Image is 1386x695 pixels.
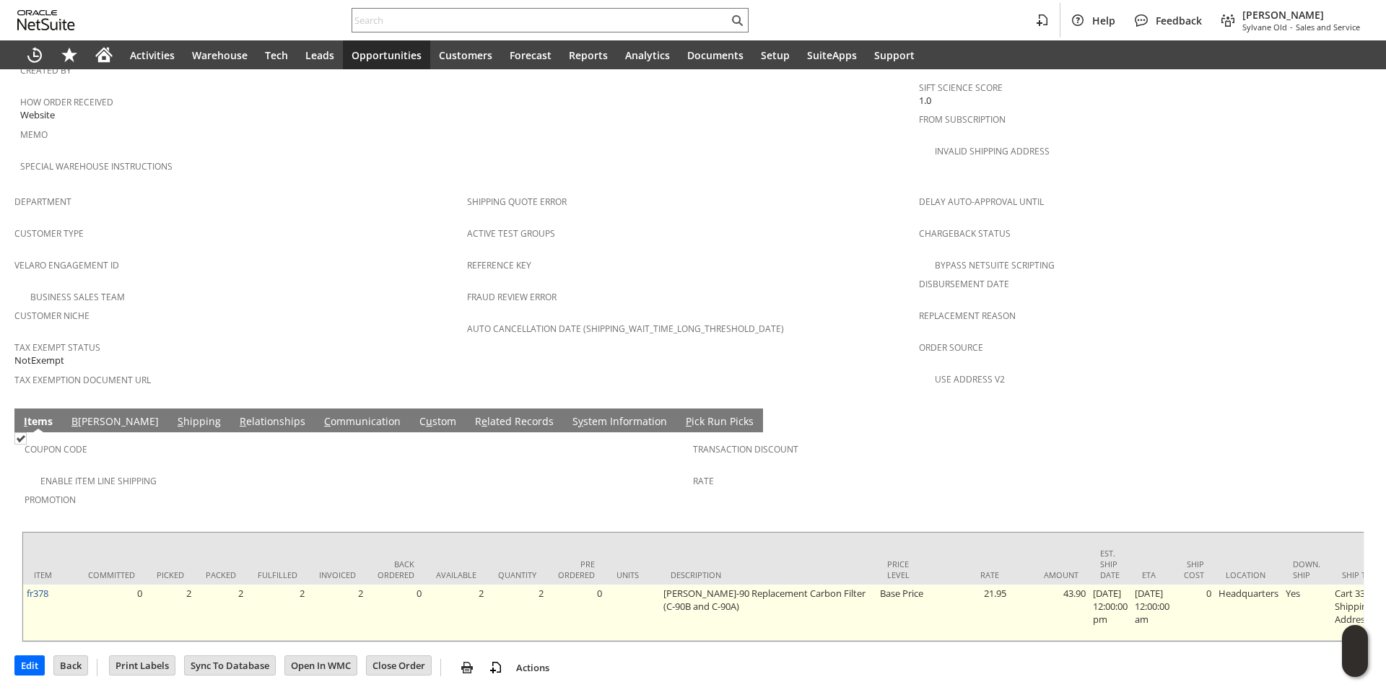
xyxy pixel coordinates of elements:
td: 21.95 [930,585,1010,641]
img: Checked [14,432,27,445]
a: Unrolled view on [1346,411,1363,429]
td: Headquarters [1215,585,1282,641]
a: Created By [20,64,71,77]
a: Transaction Discount [693,443,798,455]
a: Home [87,40,121,69]
input: Open In WMC [285,656,357,675]
span: Sylvane Old [1242,22,1287,32]
td: 43.90 [1010,585,1089,641]
a: Business Sales Team [30,291,125,303]
div: Rate [941,569,999,580]
span: Activities [130,48,175,62]
div: Picked [157,569,184,580]
div: Packed [206,569,236,580]
div: Ship Cost [1184,559,1204,580]
span: Documents [687,48,744,62]
span: I [24,414,27,428]
div: Est. Ship Date [1100,548,1120,580]
a: Active Test Groups [467,227,555,240]
span: NotExempt [14,354,64,367]
a: Relationships [236,414,309,430]
span: Reports [569,48,608,62]
div: Description [671,569,866,580]
a: Customer Niche [14,310,90,322]
a: Velaro Engagement ID [14,259,119,271]
a: Tax Exempt Status [14,341,100,354]
a: Chargeback Status [919,227,1011,240]
a: fr378 [27,587,48,600]
a: Reference Key [467,259,531,271]
div: Units [616,569,649,580]
div: Back Ordered [378,559,414,580]
div: Available [436,569,476,580]
a: Documents [679,40,752,69]
span: C [324,414,331,428]
td: 2 [146,585,195,641]
span: Leads [305,48,334,62]
span: Feedback [1156,14,1202,27]
span: Help [1092,14,1115,27]
a: Rate [693,475,714,487]
span: R [240,414,246,428]
a: Disbursement Date [919,278,1009,290]
span: P [686,414,692,428]
span: Analytics [625,48,670,62]
span: Website [20,108,55,122]
a: Custom [416,414,460,430]
a: Customers [430,40,501,69]
span: u [426,414,432,428]
div: Amount [1021,569,1078,580]
a: Communication [321,414,404,430]
a: Opportunities [343,40,430,69]
span: B [71,414,78,428]
a: Sift Science Score [919,82,1003,94]
a: System Information [569,414,671,430]
a: Memo [20,128,48,141]
div: Shortcuts [52,40,87,69]
span: SuiteApps [807,48,857,62]
span: Setup [761,48,790,62]
a: Invalid Shipping Address [935,145,1050,157]
div: Location [1226,569,1271,580]
a: B[PERSON_NAME] [68,414,162,430]
input: Search [352,12,728,29]
a: Customer Type [14,227,84,240]
a: Reports [560,40,616,69]
input: Sync To Database [185,656,275,675]
span: Sales and Service [1296,22,1360,32]
span: y [578,414,583,428]
input: Close Order [367,656,431,675]
div: Committed [88,569,135,580]
a: Tax Exemption Document URL [14,374,151,386]
a: Department [14,196,71,208]
a: Related Records [471,414,557,430]
td: Base Price [876,585,930,641]
a: Delay Auto-Approval Until [919,196,1044,208]
a: Items [20,414,56,430]
svg: Recent Records [26,46,43,64]
a: Actions [510,661,555,674]
a: Analytics [616,40,679,69]
div: Pre Ordered [558,559,595,580]
a: Promotion [25,494,76,506]
td: 2 [308,585,367,641]
svg: Home [95,46,113,64]
a: Warehouse [183,40,256,69]
a: Bypass NetSuite Scripting [935,259,1055,271]
td: 2 [487,585,547,641]
a: Leads [297,40,343,69]
span: Warehouse [192,48,248,62]
a: Order Source [919,341,983,354]
a: Replacement reason [919,310,1016,322]
a: Enable Item Line Shipping [40,475,157,487]
svg: Search [728,12,746,29]
div: Invoiced [319,569,356,580]
td: [PERSON_NAME]-90 Replacement Carbon Filter (C-90B and C-90A) [660,585,876,641]
span: Forecast [510,48,552,62]
td: 2 [247,585,308,641]
a: Special Warehouse Instructions [20,160,173,172]
span: Opportunities [352,48,422,62]
td: 2 [195,585,247,641]
img: print.svg [458,659,476,676]
a: Shipping Quote Error [467,196,567,208]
